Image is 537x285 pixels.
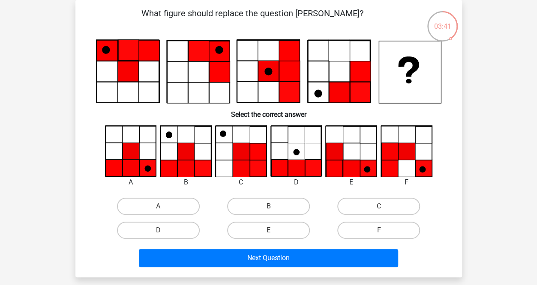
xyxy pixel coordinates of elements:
[426,10,459,32] div: 03:41
[139,249,398,267] button: Next Question
[374,177,439,187] div: F
[227,198,310,215] label: B
[117,222,200,239] label: D
[99,177,163,187] div: A
[264,177,329,187] div: D
[89,104,448,119] h6: Select the correct answer
[337,222,420,239] label: F
[117,198,200,215] label: A
[153,177,218,187] div: B
[89,7,416,33] p: What figure should replace the question [PERSON_NAME]?
[227,222,310,239] label: E
[337,198,420,215] label: C
[319,177,384,187] div: E
[209,177,273,187] div: C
